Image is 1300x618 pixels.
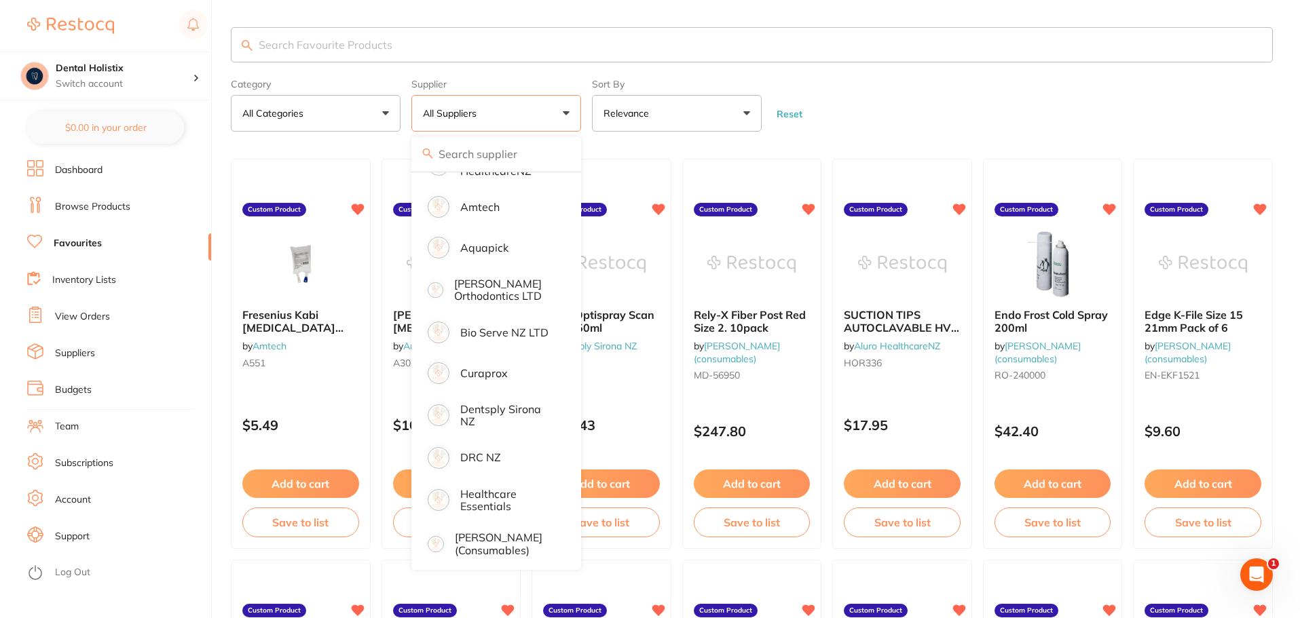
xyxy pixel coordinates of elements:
[694,369,740,381] span: MD-56950
[231,79,401,90] label: Category
[995,203,1058,216] label: Custom Product
[423,107,482,120] p: All Suppliers
[995,507,1111,537] button: Save to list
[1145,203,1208,216] label: Custom Product
[844,203,908,216] label: Custom Product
[995,369,1045,381] span: RO-240000
[543,417,660,433] p: $111.43
[430,449,447,467] img: DRC NZ
[393,469,510,498] button: Add to cart
[1145,369,1200,381] span: EN-EKF1521
[995,340,1081,364] span: by
[242,203,306,216] label: Custom Product
[1145,507,1261,537] button: Save to list
[460,403,557,428] p: Dentsply Sirona NZ
[557,230,646,298] img: Cerec Optispray Scan Spray 50ml
[242,604,306,617] label: Custom Product
[995,340,1081,364] a: [PERSON_NAME] (consumables)
[844,417,961,433] p: $17.95
[242,507,359,537] button: Save to list
[543,604,607,617] label: Custom Product
[242,340,286,352] span: by
[242,309,359,334] b: Fresenius Kabi Sodium Chloride 0.9% (Saline) IV Bag 100ml (KFAH3015)
[56,77,193,91] p: Switch account
[543,309,660,334] b: Cerec Optispray Scan Spray 50ml
[430,406,447,424] img: Dentsply Sirona NZ
[694,309,811,334] b: Rely-X Fiber Post Red Size 2. 10pack
[393,308,500,359] span: [PERSON_NAME] [MEDICAL_DATA] 0.9% (Saline) IV Bag 1000ml (AHB1324)
[694,604,758,617] label: Custom Product
[1159,230,1247,298] img: Edge K-File Size 15 21mm Pack of 6
[844,357,882,369] span: HOR336
[592,79,762,90] label: Sort By
[844,507,961,537] button: Save to list
[393,203,457,216] label: Custom Product
[403,340,437,352] a: Amtech
[773,108,806,120] button: Reset
[844,340,940,352] span: by
[27,18,114,34] img: Restocq Logo
[543,469,660,498] button: Add to cart
[1145,604,1208,617] label: Custom Product
[407,230,495,298] img: Baxter Sodium Chloride 0.9% (Saline) IV Bag 1000ml (AHB1324)
[1009,230,1097,298] img: Endo Frost Cold Spray 200ml
[1145,309,1261,334] b: Edge K-File Size 15 21mm Pack of 6
[460,242,508,254] p: Aquapick
[257,230,345,298] img: Fresenius Kabi Sodium Chloride 0.9% (Saline) IV Bag 100ml (KFAH3015)
[27,10,114,41] a: Restocq Logo
[707,230,796,298] img: Rely-X Fiber Post Red Size 2. 10pack
[55,530,90,543] a: Support
[995,604,1058,617] label: Custom Product
[844,604,908,617] label: Custom Product
[55,347,95,360] a: Suppliers
[460,326,549,339] p: Bio Serve NZ LTD
[242,357,265,369] span: A551
[543,340,637,352] span: by
[430,538,442,550] img: Henry Schein Halas (consumables)
[1145,340,1231,364] span: by
[694,340,780,364] span: by
[858,230,946,298] img: SUCTION TIPS AUTOCLAVABLE HVE PEDO
[694,423,811,439] p: $247.80
[411,137,581,171] input: Search supplier
[56,62,193,75] h4: Dental Holistix
[694,203,758,216] label: Custom Product
[430,198,447,216] img: Amtech
[543,507,660,537] button: Save to list
[460,367,508,379] p: Curaprox
[430,364,447,382] img: Curaprox
[460,451,501,463] p: DRC NZ
[393,604,457,617] label: Custom Product
[1145,423,1261,439] p: $9.60
[844,469,961,498] button: Add to cart
[54,237,102,250] a: Favourites
[1145,340,1231,364] a: [PERSON_NAME] (consumables)
[603,107,654,120] p: Relevance
[55,566,90,579] a: Log Out
[52,273,116,287] a: Inventory Lists
[455,531,557,556] p: [PERSON_NAME] (consumables)
[1145,469,1261,498] button: Add to cart
[694,340,780,364] a: [PERSON_NAME] (consumables)
[55,310,110,324] a: View Orders
[1240,558,1273,591] iframe: Intercom live chat
[1145,308,1243,334] span: Edge K-File Size 15 21mm Pack of 6
[393,507,510,537] button: Save to list
[460,488,557,513] p: Healthcare Essentials
[242,469,359,498] button: Add to cart
[543,308,654,334] span: Cerec Optispray Scan Spray 50ml
[55,493,91,507] a: Account
[253,340,286,352] a: Amtech
[694,507,811,537] button: Save to list
[995,469,1111,498] button: Add to cart
[231,27,1273,62] input: Search Favourite Products
[393,309,510,334] b: Baxter Sodium Chloride 0.9% (Saline) IV Bag 1000ml (AHB1324)
[694,308,806,334] span: Rely-X Fiber Post Red Size 2. 10pack
[411,95,581,132] button: All Suppliers
[27,562,207,584] button: Log Out
[231,95,401,132] button: All Categories
[854,340,940,352] a: Aluro HealthcareNZ
[393,357,416,369] span: A303
[995,308,1108,334] span: Endo Frost Cold Spray 200ml
[393,417,510,433] p: $10.40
